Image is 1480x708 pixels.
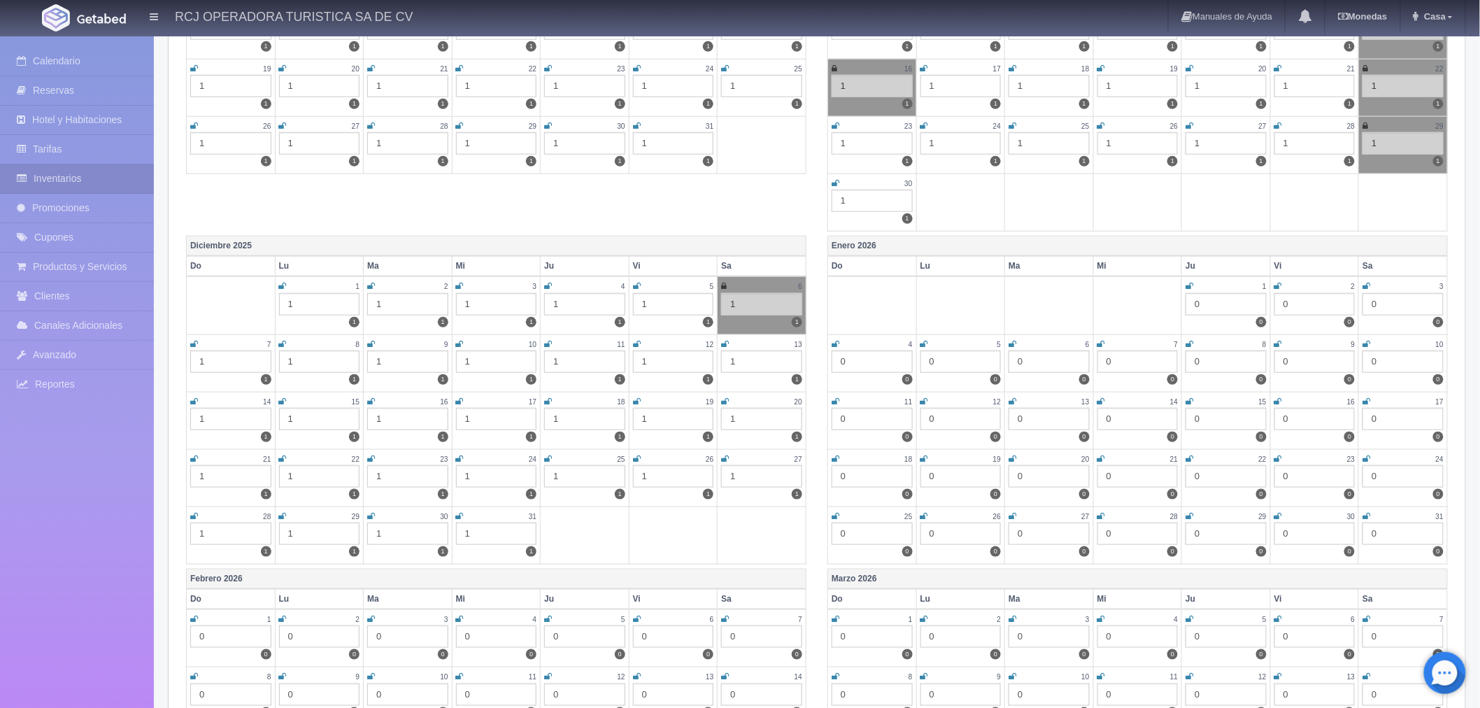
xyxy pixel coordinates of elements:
[1256,317,1267,327] label: 0
[279,625,360,648] div: 0
[792,649,802,660] label: 0
[703,432,713,442] label: 1
[615,649,625,660] label: 0
[275,256,364,276] th: Lu
[279,465,360,488] div: 1
[1093,256,1182,276] th: Mi
[187,256,276,276] th: Do
[1274,75,1356,97] div: 1
[1186,625,1267,648] div: 0
[187,236,806,257] th: Diciembre 2025
[1274,684,1356,706] div: 0
[902,374,913,385] label: 0
[721,293,802,316] div: 1
[1270,256,1359,276] th: Vi
[1433,649,1444,660] label: 0
[902,156,913,167] label: 1
[721,625,802,648] div: 0
[438,374,448,385] label: 1
[902,546,913,557] label: 0
[718,256,806,276] th: Sa
[1256,374,1267,385] label: 0
[1347,65,1355,73] small: 21
[456,684,537,706] div: 0
[367,293,448,316] div: 1
[902,41,913,52] label: 1
[190,625,271,648] div: 0
[1433,489,1444,500] label: 0
[1433,156,1444,167] label: 1
[526,374,536,385] label: 1
[438,99,448,109] label: 1
[263,65,271,73] small: 19
[1097,408,1179,430] div: 0
[456,293,537,316] div: 1
[438,546,448,557] label: 1
[1097,684,1179,706] div: 0
[1362,523,1444,545] div: 0
[1256,432,1267,442] label: 0
[1167,99,1178,109] label: 1
[438,317,448,327] label: 1
[633,75,714,97] div: 1
[352,122,360,130] small: 27
[832,408,913,430] div: 0
[261,432,271,442] label: 1
[1256,99,1267,109] label: 1
[703,99,713,109] label: 1
[1079,41,1090,52] label: 1
[349,546,360,557] label: 1
[261,41,271,52] label: 1
[1362,465,1444,488] div: 0
[990,649,1001,660] label: 0
[1009,351,1090,373] div: 0
[190,465,271,488] div: 1
[1079,99,1090,109] label: 1
[533,283,537,290] small: 3
[792,489,802,500] label: 1
[832,351,913,373] div: 0
[706,122,713,130] small: 31
[456,408,537,430] div: 1
[544,132,625,155] div: 1
[1167,432,1178,442] label: 0
[279,132,360,155] div: 1
[279,523,360,545] div: 1
[832,684,913,706] div: 0
[1274,625,1356,648] div: 0
[1079,156,1090,167] label: 1
[444,341,448,348] small: 9
[792,374,802,385] label: 1
[1009,132,1090,155] div: 1
[190,75,271,97] div: 1
[456,465,537,488] div: 1
[529,65,536,73] small: 22
[526,41,536,52] label: 1
[349,432,360,442] label: 1
[349,41,360,52] label: 1
[990,374,1001,385] label: 0
[615,374,625,385] label: 1
[1344,489,1355,500] label: 0
[355,283,360,290] small: 1
[792,99,802,109] label: 1
[904,180,912,187] small: 30
[1344,432,1355,442] label: 0
[279,351,360,373] div: 1
[279,293,360,316] div: 1
[190,132,271,155] div: 1
[1097,132,1179,155] div: 1
[832,190,913,212] div: 1
[456,132,537,155] div: 1
[990,99,1001,109] label: 1
[1433,41,1444,52] label: 1
[904,65,912,73] small: 16
[1170,122,1178,130] small: 26
[1258,65,1266,73] small: 20
[190,684,271,706] div: 0
[77,13,126,24] img: Getabed
[916,256,1005,276] th: Lu
[1186,132,1267,155] div: 1
[633,465,714,488] div: 1
[615,99,625,109] label: 1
